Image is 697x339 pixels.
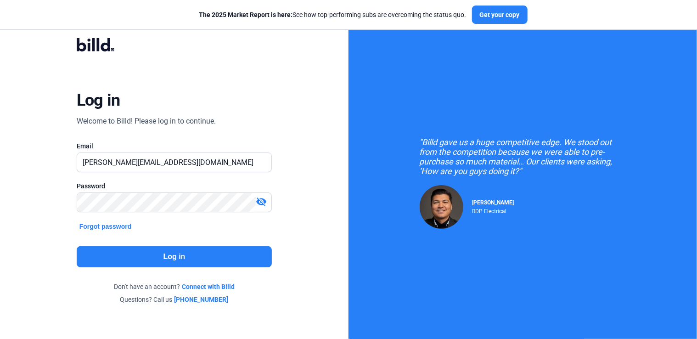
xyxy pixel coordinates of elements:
div: Questions? Call us [77,295,272,304]
div: RDP Electrical [472,206,514,215]
div: Log in [77,90,120,110]
div: Welcome to Billd! Please log in to continue. [77,116,216,127]
button: Get your copy [472,6,528,24]
span: [PERSON_NAME] [472,199,514,206]
div: See how top-performing subs are overcoming the status quo. [199,10,467,19]
a: Connect with Billd [182,282,235,291]
button: Forgot password [77,221,135,232]
mat-icon: visibility_off [256,196,267,207]
div: Email [77,141,272,151]
span: The 2025 Market Report is here: [199,11,293,18]
div: Don't have an account? [77,282,272,291]
div: Password [77,181,272,191]
button: Log in [77,246,272,267]
a: [PHONE_NUMBER] [174,295,229,304]
div: "Billd gave us a huge competitive edge. We stood out from the competition because we were able to... [420,137,626,176]
img: Raul Pacheco [420,185,463,229]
